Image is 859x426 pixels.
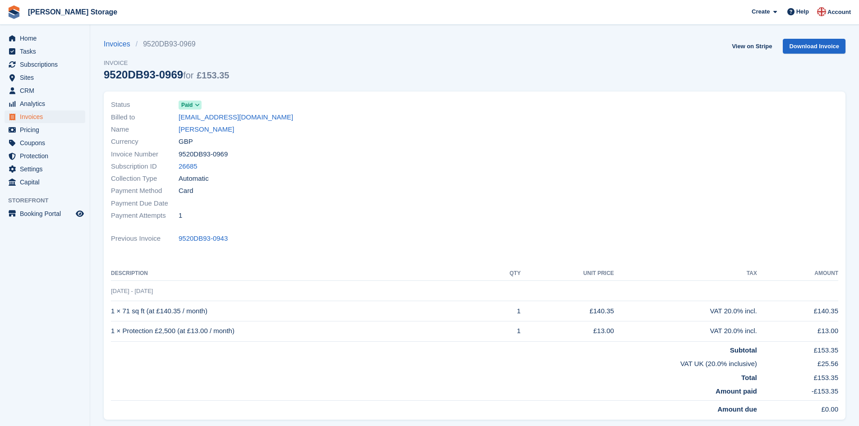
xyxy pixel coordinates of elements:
strong: Amount paid [716,387,757,395]
td: £153.35 [757,341,838,355]
span: Create [752,7,770,16]
td: £13.00 [521,321,614,341]
a: menu [5,45,85,58]
th: Tax [614,266,757,281]
span: Subscriptions [20,58,74,71]
span: Booking Portal [20,207,74,220]
a: menu [5,110,85,123]
th: Description [111,266,487,281]
a: menu [5,97,85,110]
a: menu [5,137,85,149]
span: Help [796,7,809,16]
span: £153.35 [197,70,229,80]
a: Paid [179,100,202,110]
span: Collection Type [111,174,179,184]
td: £13.00 [757,321,838,341]
th: QTY [487,266,521,281]
span: for [183,70,193,80]
td: 1 [487,321,521,341]
span: 9520DB93-0969 [179,149,228,160]
span: Invoice [104,59,229,68]
a: [EMAIL_ADDRESS][DOMAIN_NAME] [179,112,293,123]
div: VAT 20.0% incl. [614,306,757,316]
a: menu [5,163,85,175]
a: menu [5,124,85,136]
a: [PERSON_NAME] [179,124,234,135]
span: Sites [20,71,74,84]
span: Payment Method [111,186,179,196]
a: menu [5,58,85,71]
td: £140.35 [521,301,614,321]
a: [PERSON_NAME] Storage [24,5,121,19]
span: Subscription ID [111,161,179,172]
span: CRM [20,84,74,97]
a: menu [5,207,85,220]
img: John Baker [817,7,826,16]
td: -£153.35 [757,383,838,400]
div: VAT 20.0% incl. [614,326,757,336]
a: 26685 [179,161,198,172]
strong: Amount due [717,405,757,413]
span: Billed to [111,112,179,123]
span: Automatic [179,174,209,184]
span: Settings [20,163,74,175]
span: Previous Invoice [111,234,179,244]
span: Coupons [20,137,74,149]
a: Preview store [74,208,85,219]
a: Invoices [104,39,136,50]
span: Invoices [20,110,74,123]
span: Status [111,100,179,110]
span: Protection [20,150,74,162]
nav: breadcrumbs [104,39,229,50]
td: 1 × Protection £2,500 (at £13.00 / month) [111,321,487,341]
th: Unit Price [521,266,614,281]
span: 1 [179,211,182,221]
a: menu [5,150,85,162]
img: stora-icon-8386f47178a22dfd0bd8f6a31ec36ba5ce8667c1dd55bd0f319d3a0aa187defe.svg [7,5,21,19]
span: Paid [181,101,193,109]
span: GBP [179,137,193,147]
div: 9520DB93-0969 [104,69,229,81]
td: 1 [487,301,521,321]
span: Card [179,186,193,196]
span: Capital [20,176,74,188]
strong: Total [741,374,757,381]
a: View on Stripe [728,39,776,54]
span: Invoice Number [111,149,179,160]
a: Download Invoice [783,39,845,54]
span: [DATE] - [DATE] [111,288,153,294]
span: Home [20,32,74,45]
a: menu [5,176,85,188]
span: Pricing [20,124,74,136]
td: £0.00 [757,400,838,414]
span: Name [111,124,179,135]
strong: Subtotal [730,346,757,354]
a: menu [5,84,85,97]
td: £25.56 [757,355,838,369]
a: menu [5,71,85,84]
span: Payment Due Date [111,198,179,209]
span: Storefront [8,196,90,205]
a: menu [5,32,85,45]
a: 9520DB93-0943 [179,234,228,244]
th: Amount [757,266,838,281]
td: 1 × 71 sq ft (at £140.35 / month) [111,301,487,321]
td: £153.35 [757,369,838,383]
span: Payment Attempts [111,211,179,221]
span: Account [827,8,851,17]
span: Currency [111,137,179,147]
td: VAT UK (20.0% inclusive) [111,355,757,369]
span: Tasks [20,45,74,58]
td: £140.35 [757,301,838,321]
span: Analytics [20,97,74,110]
